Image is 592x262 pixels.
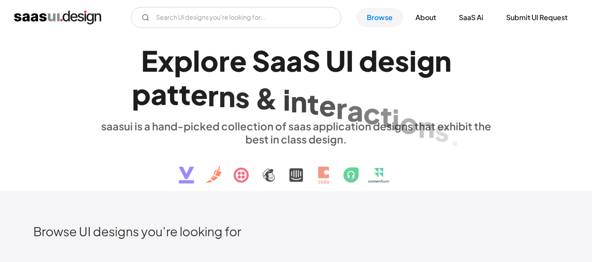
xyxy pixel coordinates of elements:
[286,44,302,77] div: a
[326,44,346,77] div: U
[359,44,378,77] div: d
[347,94,363,127] div: a
[230,44,247,77] div: e
[200,44,219,77] div: o
[174,44,193,77] div: p
[95,119,498,146] div: saasui is a hand-picked collection of saas application designs that exhibit the best in class des...
[417,44,435,77] div: g
[255,81,278,115] div: &
[95,44,498,111] h1: Explore SaaS UI design patterns & interactions.
[448,8,494,27] a: SaaS Ai
[141,44,158,77] div: E
[132,77,151,111] div: p
[252,44,270,77] div: S
[235,80,250,114] div: s
[435,114,449,147] div: s
[356,8,403,27] a: Browse
[179,77,191,111] div: t
[270,44,286,77] div: a
[291,85,307,119] div: n
[191,78,208,112] div: e
[131,7,341,28] input: Search UI designs you're looking for...
[395,44,409,77] div: s
[307,87,319,120] div: t
[14,10,101,24] a: home
[33,224,559,239] h2: Browse UI designs you’re looking for
[449,118,461,151] div: .
[363,96,380,130] div: c
[151,77,167,111] div: a
[400,106,418,140] div: o
[163,146,429,191] img: text, icon, saas logo
[319,89,336,122] div: e
[435,44,451,77] div: n
[167,77,179,111] div: t
[409,44,417,77] div: i
[219,44,230,77] div: r
[418,110,435,143] div: n
[378,44,395,77] div: e
[336,91,347,125] div: r
[283,83,291,117] div: i
[302,44,320,77] div: S
[158,44,174,77] div: x
[496,8,578,27] a: Submit UI Request
[380,99,392,133] div: t
[219,79,235,113] div: n
[405,8,447,27] a: About
[193,44,200,77] div: l
[131,7,341,28] form: Email Form
[346,44,354,77] div: I
[208,78,219,112] div: r
[392,103,400,136] div: i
